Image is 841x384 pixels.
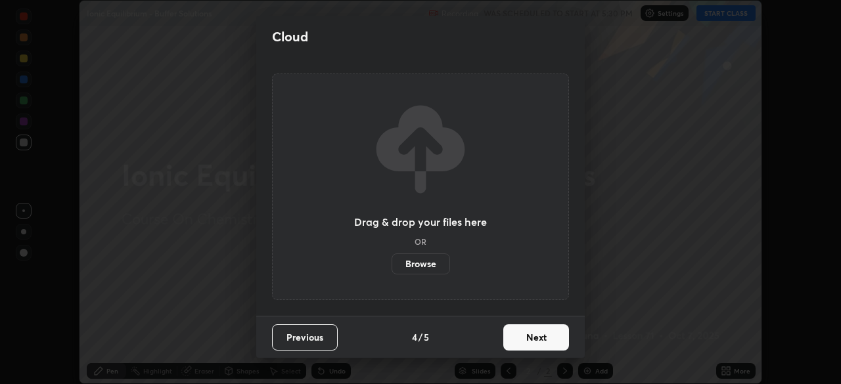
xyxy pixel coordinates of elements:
[503,324,569,351] button: Next
[412,330,417,344] h4: 4
[415,238,426,245] h5: OR
[272,28,308,45] h2: Cloud
[272,324,338,351] button: Previous
[424,330,429,344] h4: 5
[419,330,422,344] h4: /
[354,217,487,227] h3: Drag & drop your files here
